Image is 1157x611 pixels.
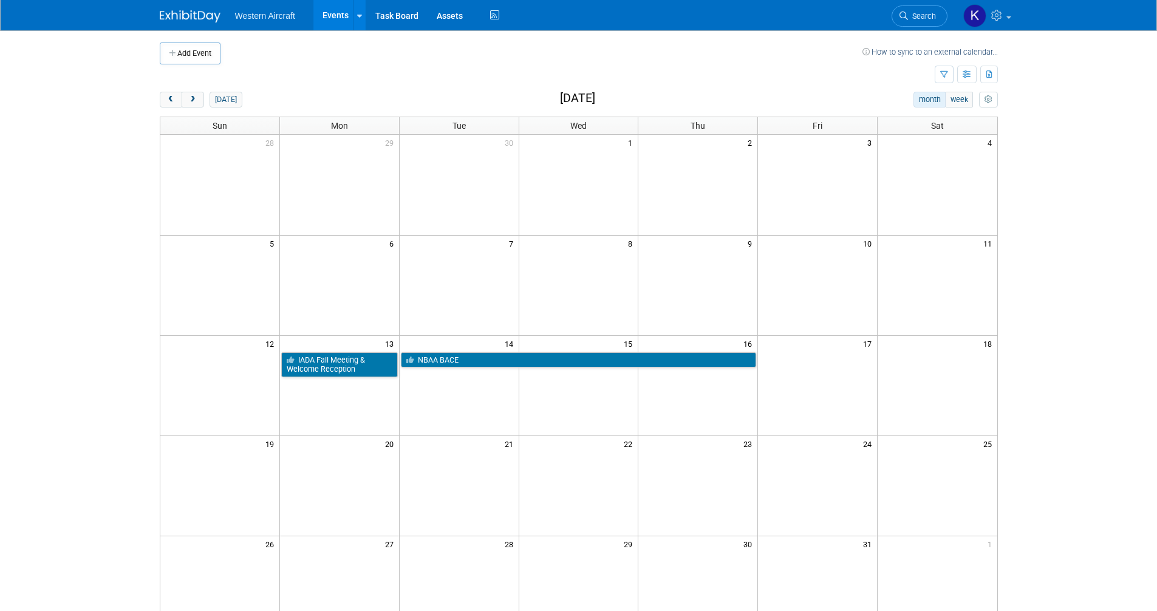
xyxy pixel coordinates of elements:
[623,336,638,351] span: 15
[982,236,997,251] span: 11
[268,236,279,251] span: 5
[913,92,946,108] button: month
[813,121,822,131] span: Fri
[623,536,638,551] span: 29
[986,135,997,150] span: 4
[892,5,947,27] a: Search
[982,436,997,451] span: 25
[388,236,399,251] span: 6
[982,336,997,351] span: 18
[213,121,227,131] span: Sun
[979,92,997,108] button: myCustomButton
[508,236,519,251] span: 7
[401,352,757,368] a: NBAA BACE
[945,92,973,108] button: week
[384,536,399,551] span: 27
[746,135,757,150] span: 2
[384,135,399,150] span: 29
[931,121,944,131] span: Sat
[862,436,877,451] span: 24
[742,436,757,451] span: 23
[452,121,466,131] span: Tue
[985,96,992,104] i: Personalize Calendar
[264,336,279,351] span: 12
[182,92,204,108] button: next
[862,47,998,56] a: How to sync to an external calendar...
[862,536,877,551] span: 31
[746,236,757,251] span: 9
[281,352,398,377] a: IADA Fall Meeting & Welcome Reception
[570,121,587,131] span: Wed
[691,121,705,131] span: Thu
[908,12,936,21] span: Search
[623,436,638,451] span: 22
[264,436,279,451] span: 19
[503,336,519,351] span: 14
[384,436,399,451] span: 20
[627,236,638,251] span: 8
[503,536,519,551] span: 28
[160,92,182,108] button: prev
[503,436,519,451] span: 21
[627,135,638,150] span: 1
[742,336,757,351] span: 16
[210,92,242,108] button: [DATE]
[331,121,348,131] span: Mon
[160,43,220,64] button: Add Event
[264,536,279,551] span: 26
[862,336,877,351] span: 17
[986,536,997,551] span: 1
[862,236,877,251] span: 10
[866,135,877,150] span: 3
[160,10,220,22] img: ExhibitDay
[560,92,595,105] h2: [DATE]
[235,11,295,21] span: Western Aircraft
[503,135,519,150] span: 30
[264,135,279,150] span: 28
[963,4,986,27] img: Kindra Mahler
[742,536,757,551] span: 30
[384,336,399,351] span: 13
